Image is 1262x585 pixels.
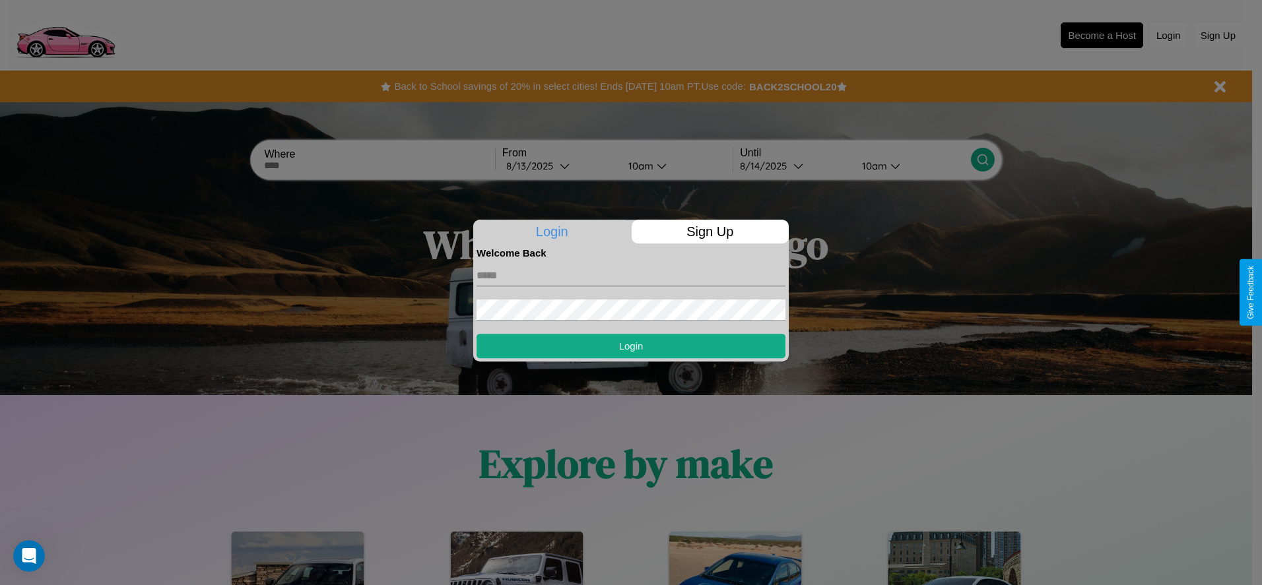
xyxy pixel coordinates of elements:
div: Give Feedback [1246,266,1255,319]
iframe: Intercom live chat [13,540,45,572]
p: Login [473,220,631,243]
button: Login [477,334,785,358]
h4: Welcome Back [477,247,785,259]
p: Sign Up [632,220,789,243]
